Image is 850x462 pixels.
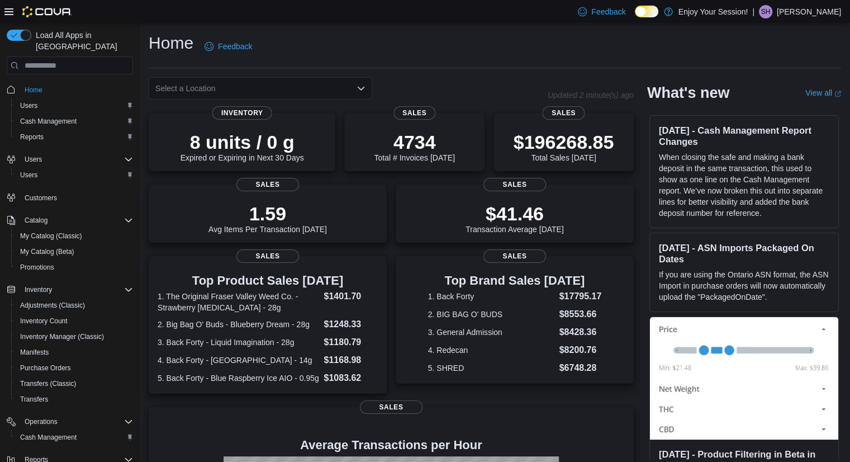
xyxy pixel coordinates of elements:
dt: 4. Redecan [428,345,555,356]
a: Feedback [573,1,630,23]
div: Avg Items Per Transaction [DATE] [208,202,327,234]
dt: 4. Back Forty - [GEOGRAPHIC_DATA] - 14g [158,355,319,366]
a: View allExternal link [805,88,841,97]
img: Cova [22,6,72,17]
button: Inventory Count [11,313,137,329]
button: Transfers [11,392,137,407]
dd: $17795.17 [559,290,602,303]
a: Promotions [16,261,59,274]
a: Customers [20,191,61,205]
span: My Catalog (Classic) [20,232,82,241]
button: Inventory [2,282,137,298]
button: Inventory [20,283,56,296]
h3: Top Product Sales [DATE] [158,274,378,287]
div: Shelby Hughes [759,5,772,18]
dt: 5. Back Forty - Blue Raspberry Ice AIO - 0.95g [158,373,319,384]
a: Purchase Orders [16,361,75,375]
p: 8 units / 0 g [181,131,304,153]
svg: External link [834,91,841,97]
span: Transfers [16,393,133,406]
div: Expired or Expiring in Next 30 Days [181,131,304,162]
button: Operations [20,415,62,428]
span: Users [20,101,37,110]
dd: $8553.66 [559,308,602,321]
span: Inventory Count [16,314,133,328]
span: Inventory Count [20,317,68,326]
button: Adjustments (Classic) [11,298,137,313]
a: Reports [16,130,48,144]
span: Inventory [20,283,133,296]
span: Catalog [25,216,48,225]
span: Cash Management [16,431,133,444]
h2: What's new [647,84,729,102]
span: Users [20,153,133,166]
span: Manifests [16,346,133,359]
h3: [DATE] - ASN Imports Packaged On Dates [659,242,829,265]
span: My Catalog (Beta) [16,245,133,258]
span: My Catalog (Classic) [16,229,133,243]
span: Home [20,82,133,96]
span: Sales [360,400,422,414]
input: Dark Mode [635,6,658,17]
button: My Catalog (Classic) [11,228,137,244]
p: [PERSON_NAME] [777,5,841,18]
span: Inventory [25,285,52,294]
div: Total Sales [DATE] [514,131,614,162]
a: My Catalog (Beta) [16,245,79,258]
span: Adjustments (Classic) [16,299,133,312]
span: My Catalog (Beta) [20,247,74,256]
span: Adjustments (Classic) [20,301,85,310]
span: Purchase Orders [16,361,133,375]
dt: 2. BIG BAG O' BUDS [428,309,555,320]
dd: $8428.36 [559,326,602,339]
button: Customers [2,190,137,206]
button: Home [2,81,137,97]
span: Transfers (Classic) [16,377,133,390]
p: If you are using the Ontario ASN format, the ASN Import in purchase orders will now automatically... [659,269,829,303]
span: Catalog [20,214,133,227]
button: Catalog [2,213,137,228]
span: Purchase Orders [20,364,71,373]
dd: $6748.28 [559,361,602,375]
button: Manifests [11,345,137,360]
span: Inventory [212,106,272,120]
span: Feedback [218,41,252,52]
span: Cash Management [16,115,133,128]
button: Users [2,152,137,167]
dd: $1083.62 [324,371,377,385]
button: Promotions [11,260,137,275]
span: Load All Apps in [GEOGRAPHIC_DATA] [31,30,133,52]
p: When closing the safe and making a bank deposit in the same transaction, this used to show as one... [659,152,829,219]
a: Inventory Count [16,314,72,328]
dd: $8200.76 [559,343,602,357]
a: Inventory Manager (Classic) [16,330,108,343]
dt: 3. Back Forty - Liquid Imagination - 28g [158,337,319,348]
dt: 3. General Admission [428,327,555,338]
button: Open list of options [357,84,365,93]
dt: 2. Big Bag O' Buds - Blueberry Dream - 28g [158,319,319,330]
span: Operations [20,415,133,428]
span: SH [761,5,771,18]
a: Feedback [200,35,257,58]
span: Sales [483,249,546,263]
p: Updated 2 minute(s) ago [548,91,634,100]
span: Cash Management [20,433,77,442]
a: Cash Management [16,115,81,128]
h3: [DATE] - Cash Management Report Changes [659,125,829,147]
a: My Catalog (Classic) [16,229,87,243]
button: Inventory Manager (Classic) [11,329,137,345]
span: Customers [20,191,133,205]
span: Sales [236,178,299,191]
button: Transfers (Classic) [11,376,137,392]
span: Manifests [20,348,49,357]
p: | [752,5,754,18]
span: Reports [20,133,44,142]
button: Purchase Orders [11,360,137,376]
button: Catalog [20,214,52,227]
span: Cash Management [20,117,77,126]
span: Sales [393,106,435,120]
span: Sales [483,178,546,191]
a: Adjustments (Classic) [16,299,89,312]
span: Transfers (Classic) [20,379,76,388]
h1: Home [149,32,193,54]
